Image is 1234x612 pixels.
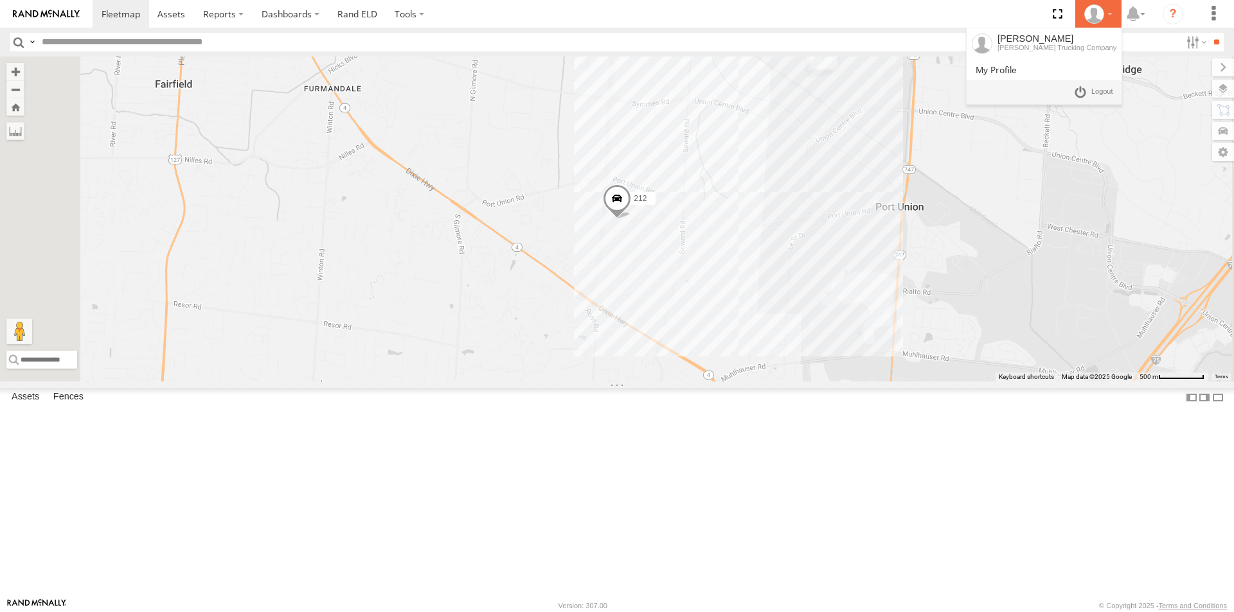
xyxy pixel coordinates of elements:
[1062,373,1132,380] span: Map data ©2025 Google
[1080,4,1117,24] div: Andy Anderson
[997,44,1116,51] div: [PERSON_NAME] Trucking Company
[1185,388,1198,407] label: Dock Summary Table to the Left
[7,599,66,612] a: Visit our Website
[1212,143,1234,161] label: Map Settings
[1140,373,1158,380] span: 500 m
[1181,33,1209,51] label: Search Filter Options
[999,372,1054,381] button: Keyboard shortcuts
[6,122,24,140] label: Measure
[634,194,647,203] span: 212
[27,33,37,51] label: Search Query
[997,33,1116,44] div: [PERSON_NAME]
[1163,4,1183,24] i: ?
[1159,602,1227,609] a: Terms and Conditions
[1099,602,1227,609] div: © Copyright 2025 -
[6,80,24,98] button: Zoom out
[1198,388,1211,407] label: Dock Summary Table to the Right
[6,98,24,116] button: Zoom Home
[1215,374,1228,379] a: Terms (opens in new tab)
[1136,372,1208,381] button: Map Scale: 500 m per 68 pixels
[5,389,46,407] label: Assets
[6,63,24,80] button: Zoom in
[1212,388,1224,407] label: Hide Summary Table
[13,10,80,19] img: rand-logo.svg
[47,389,90,407] label: Fences
[6,319,32,344] button: Drag Pegman onto the map to open Street View
[559,602,607,609] div: Version: 307.00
